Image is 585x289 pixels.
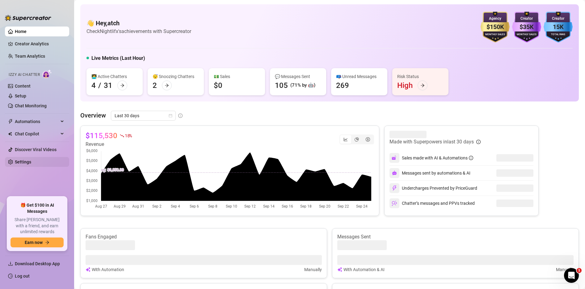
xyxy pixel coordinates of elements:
[336,73,382,80] div: 📪 Unread Messages
[120,83,124,88] span: arrow-right
[15,274,30,279] a: Log out
[469,156,473,160] span: info-circle
[86,233,322,240] article: Fans Engaged
[512,16,541,22] div: Creator
[343,137,348,142] span: line-chart
[476,140,481,144] span: info-circle
[11,237,64,247] button: Earn nowarrow-right
[392,200,397,206] img: svg%3e
[481,16,510,22] div: Agency
[481,12,510,43] img: gold-badge-CigiZidd.svg
[481,22,510,32] div: $150K
[512,12,541,43] img: purple-badge-B9DA21FR.svg
[290,82,315,89] div: (71% by 🤖)
[15,147,57,152] a: Discover Viral Videos
[304,266,322,273] article: Manually
[15,93,26,98] a: Setup
[402,155,473,161] div: Sales made with AI & Automations
[45,240,49,245] span: arrow-right
[86,141,132,148] article: Revenue
[392,171,397,175] img: svg%3e
[577,268,582,273] span: 1
[544,12,573,43] img: blue-badge-DgoSNQY1.svg
[389,198,475,208] div: Chatter’s messages and PPVs tracked
[9,72,40,78] span: Izzy AI Chatter
[42,69,52,78] img: AI Chatter
[25,240,43,245] span: Earn now
[397,73,444,80] div: Risk Status
[15,103,47,108] a: Chat Monitoring
[420,83,425,88] span: arrow-right
[339,134,374,144] div: segmented control
[86,131,117,141] article: $115,530
[8,119,13,124] span: thunderbolt
[544,16,573,22] div: Creator
[91,73,138,80] div: 👩‍💻 Active Chatters
[512,33,541,37] div: Monthly Sales
[115,111,172,120] span: Last 30 days
[366,137,370,142] span: dollar-circle
[15,159,31,164] a: Settings
[15,54,45,59] a: Team Analytics
[275,73,321,80] div: 💬 Messages Sent
[15,39,64,49] a: Creator Analytics
[389,168,470,178] div: Messages sent by automations & AI
[355,137,359,142] span: pie-chart
[214,81,222,90] div: $0
[337,233,574,240] article: Messages Sent
[120,134,124,138] span: fall
[392,155,397,161] img: svg%3e
[564,268,579,283] iframe: Intercom live chat
[5,15,51,21] img: logo-BBDzfeDw.svg
[125,133,132,138] span: 18 %
[86,266,90,273] img: svg%3e
[11,202,64,214] span: 🎁 Get $100 in AI Messages
[336,81,349,90] div: 269
[8,132,12,136] img: Chat Copilot
[8,261,13,266] span: download
[544,33,573,37] div: Total Fans
[15,84,31,89] a: Content
[544,22,573,32] div: 15K
[15,29,27,34] a: Home
[512,22,541,32] div: $35K
[392,185,397,191] img: svg%3e
[169,114,172,118] span: calendar
[15,117,59,126] span: Automations
[11,217,64,235] span: Share [PERSON_NAME] with a friend, and earn unlimited rewards
[214,73,260,80] div: 💵 Sales
[178,114,183,118] span: info-circle
[153,81,157,90] div: 2
[556,266,574,273] article: Manually
[91,81,96,90] div: 4
[337,266,342,273] img: svg%3e
[343,266,385,273] article: With Automation & AI
[389,183,477,193] div: Undercharges Prevented by PriceGuard
[165,83,169,88] span: arrow-right
[275,81,288,90] div: 105
[153,73,199,80] div: 😴 Snoozing Chatters
[15,129,59,139] span: Chat Copilot
[80,111,106,120] article: Overview
[91,55,145,62] h5: Live Metrics (Last Hour)
[104,81,112,90] div: 31
[86,27,191,35] article: Check Nightlifx's achievements with Supercreator
[389,138,474,146] article: Made with Superpowers in last 30 days
[15,261,60,266] span: Download Desktop App
[86,19,191,27] h4: 👋 Hey, atch
[92,266,124,273] article: With Automation
[481,33,510,37] div: Monthly Sales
